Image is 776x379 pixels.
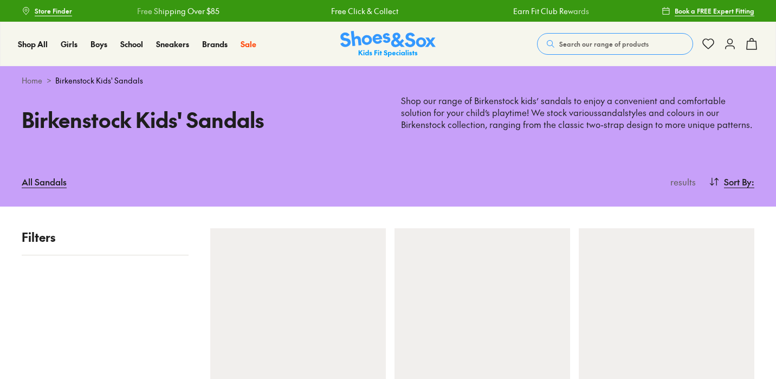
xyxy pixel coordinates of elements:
[18,38,48,50] a: Shop All
[675,6,754,16] span: Book a FREE Expert Fitting
[241,38,256,49] span: Sale
[598,106,625,118] a: sandal
[537,33,693,55] button: Search our range of products
[22,104,375,135] h1: Birkenstock Kids' Sandals
[120,38,143,50] a: School
[331,5,398,17] a: Free Click & Collect
[137,5,219,17] a: Free Shipping Over $85
[662,1,754,21] a: Book a FREE Expert Fitting
[22,1,72,21] a: Store Finder
[35,6,72,16] span: Store Finder
[340,31,436,57] img: SNS_Logo_Responsive.svg
[90,38,107,50] a: Boys
[666,175,696,188] p: results
[18,38,48,49] span: Shop All
[61,38,77,50] a: Girls
[752,175,754,188] span: :
[156,38,189,50] a: Sneakers
[55,75,143,86] span: Birkenstock Kids' Sandals
[202,38,228,49] span: Brands
[22,170,67,194] a: All Sandals
[22,75,754,86] div: >
[513,5,589,17] a: Earn Fit Club Rewards
[709,170,754,194] button: Sort By:
[22,228,189,246] p: Filters
[22,75,42,86] a: Home
[156,38,189,49] span: Sneakers
[559,39,649,49] span: Search our range of products
[202,38,228,50] a: Brands
[241,38,256,50] a: Sale
[61,38,77,49] span: Girls
[724,175,752,188] span: Sort By
[120,38,143,49] span: School
[401,95,754,131] p: Shop our range of Birkenstock kids’ sandals to enjoy a convenient and comfortable solution for yo...
[90,38,107,49] span: Boys
[340,31,436,57] a: Shoes & Sox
